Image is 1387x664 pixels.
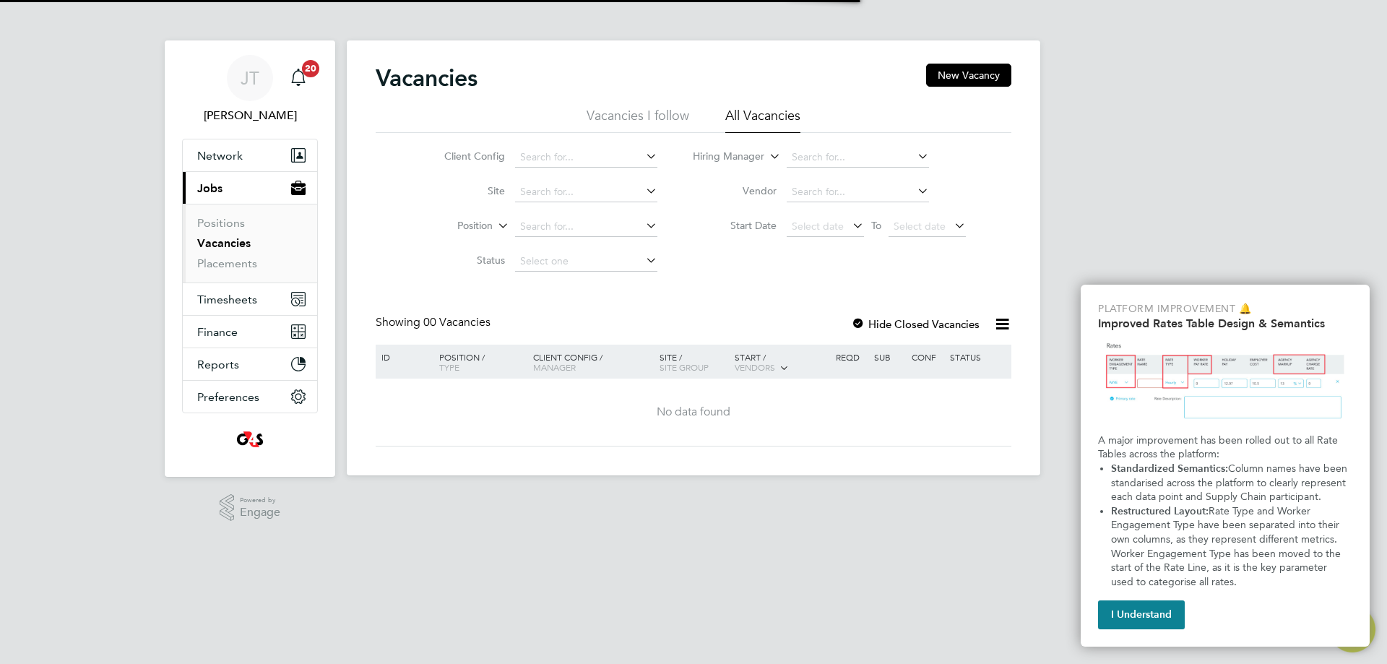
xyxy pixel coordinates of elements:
[731,345,832,381] div: Start /
[376,315,493,330] div: Showing
[378,405,1009,420] div: No data found
[240,494,280,506] span: Powered by
[1111,505,1344,588] span: Rate Type and Worker Engagement Type have been separated into their own columns, as they represen...
[725,107,800,133] li: All Vacancies
[423,315,491,329] span: 00 Vacancies
[681,150,764,164] label: Hiring Manager
[422,254,505,267] label: Status
[533,361,576,373] span: Manager
[926,64,1011,87] button: New Vacancy
[515,251,657,272] input: Select one
[660,361,709,373] span: Site Group
[787,182,929,202] input: Search for...
[182,107,318,124] span: Jenny Taylor
[515,182,657,202] input: Search for...
[515,217,657,237] input: Search for...
[422,184,505,197] label: Site
[197,256,257,270] a: Placements
[693,219,777,232] label: Start Date
[241,69,259,87] span: JT
[787,147,929,168] input: Search for...
[439,361,459,373] span: Type
[587,107,689,133] li: Vacancies I follow
[428,345,530,379] div: Position /
[378,345,428,369] div: ID
[1111,505,1209,517] strong: Restructured Layout:
[1098,302,1352,316] p: Platform Improvement 🔔
[197,149,243,163] span: Network
[1098,316,1352,330] h2: Improved Rates Table Design & Semantics
[894,220,946,233] span: Select date
[302,60,319,77] span: 20
[422,150,505,163] label: Client Config
[410,219,493,233] label: Position
[1098,434,1352,462] p: A major improvement has been rolled out to all Rate Tables across the platform:
[165,40,335,477] nav: Main navigation
[792,220,844,233] span: Select date
[693,184,777,197] label: Vendor
[182,428,318,451] a: Go to home page
[870,345,908,369] div: Sub
[197,236,251,250] a: Vacancies
[908,345,946,369] div: Conf
[946,345,1009,369] div: Status
[1098,336,1352,428] img: Updated Rates Table Design & Semantics
[197,181,222,195] span: Jobs
[656,345,732,379] div: Site /
[832,345,870,369] div: Reqd
[851,317,980,331] label: Hide Closed Vacancies
[197,358,239,371] span: Reports
[233,428,267,451] img: g4s4-logo-retina.png
[735,361,775,373] span: Vendors
[197,325,238,339] span: Finance
[867,216,886,235] span: To
[530,345,656,379] div: Client Config /
[1111,462,1228,475] strong: Standardized Semantics:
[1098,600,1185,629] button: I Understand
[197,390,259,404] span: Preferences
[1111,462,1350,503] span: Column names have been standarised across the platform to clearly represent each data point and S...
[515,147,657,168] input: Search for...
[197,216,245,230] a: Positions
[376,64,478,92] h2: Vacancies
[182,55,318,124] a: Go to account details
[1081,285,1370,647] div: Improved Rate Table Semantics
[197,293,257,306] span: Timesheets
[240,506,280,519] span: Engage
